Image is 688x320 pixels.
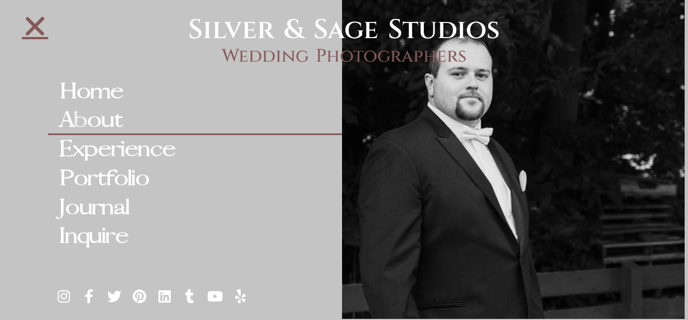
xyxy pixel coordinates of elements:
a: Home [48,77,342,106]
a: Inquire [48,222,342,251]
a: Journal [48,193,342,222]
a: Portfolio [48,164,342,193]
a: Close [22,13,48,39]
h2: Wedding Photographers [172,46,516,67]
a: Experience [48,135,342,164]
nav: Menu [48,77,342,252]
h2: Silver & Sage Studios [172,14,516,47]
a: About [48,106,342,135]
